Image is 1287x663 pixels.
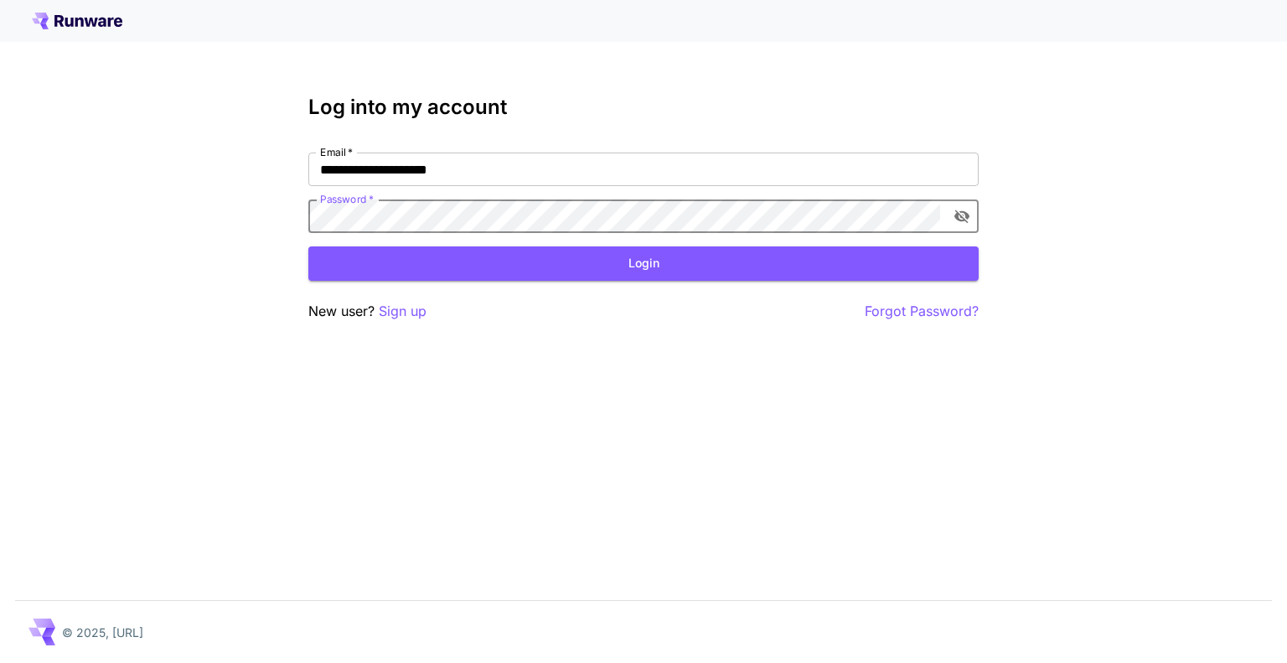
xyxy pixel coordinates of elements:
[308,301,426,322] p: New user?
[62,624,143,641] p: © 2025, [URL]
[308,96,979,119] h3: Log into my account
[379,301,426,322] button: Sign up
[320,192,374,206] label: Password
[947,201,977,231] button: toggle password visibility
[865,301,979,322] button: Forgot Password?
[320,145,353,159] label: Email
[308,246,979,281] button: Login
